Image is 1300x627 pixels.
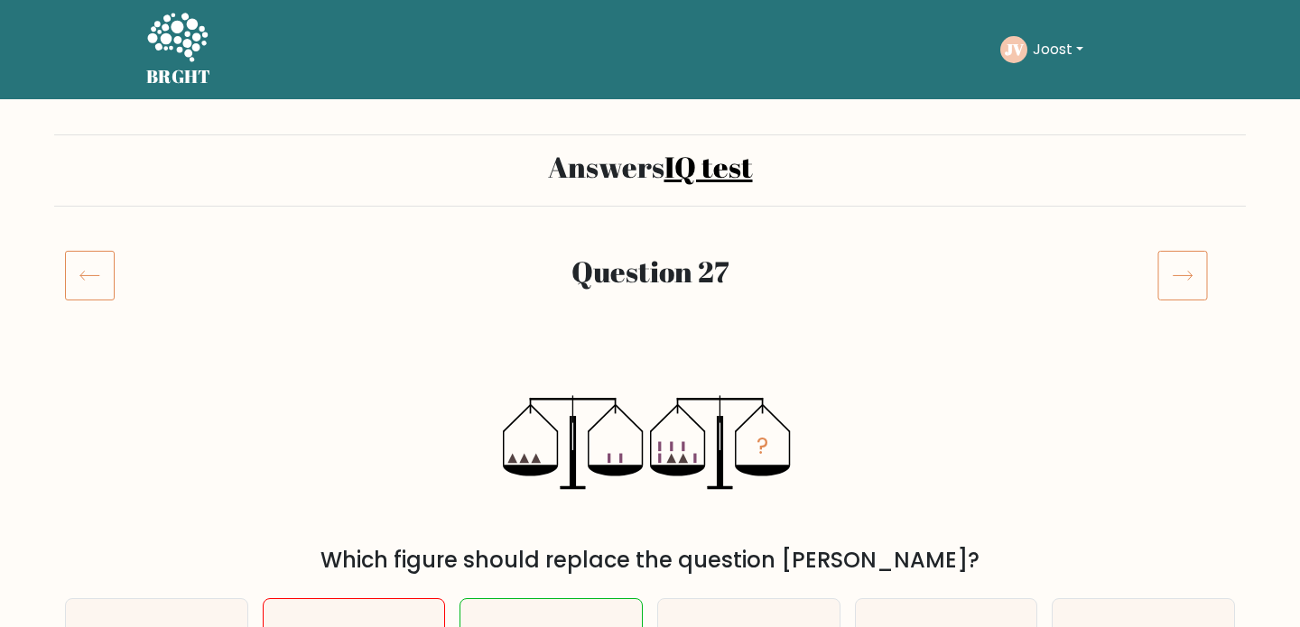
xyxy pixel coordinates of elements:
tspan: ? [757,430,768,462]
button: Joost [1027,38,1089,61]
a: IQ test [664,147,753,186]
div: Which figure should replace the question [PERSON_NAME]? [76,544,1224,576]
h2: Answers [65,150,1235,184]
a: BRGHT [146,7,211,92]
h2: Question 27 [164,254,1136,289]
text: JV [1005,39,1024,60]
h5: BRGHT [146,66,211,88]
